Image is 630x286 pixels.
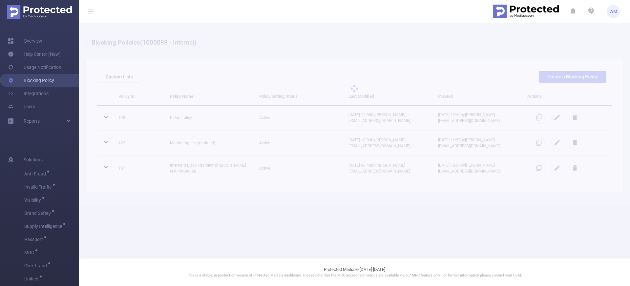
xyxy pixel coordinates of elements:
[24,172,48,176] span: Anti-Fraud
[7,5,72,19] img: Protected Media
[24,198,43,202] span: Visibility
[24,153,43,166] span: Solutions
[24,276,41,281] span: Unified
[24,114,40,128] a: Reports
[8,48,61,61] a: Help Center (New)
[8,74,54,87] a: Blocking Policy
[609,5,617,18] span: WM
[24,185,54,189] span: Invalid Traffic
[24,263,49,268] span: Click Fraud
[95,273,614,278] p: This is a stable, in production version of Protected Media's dashboard. Please note that the MRC ...
[79,258,630,286] footer: Protected Media © [DATE]-[DATE]
[24,224,64,229] span: Supply Intelligence
[24,250,36,255] span: MRC
[8,87,49,100] a: Integrations
[8,61,61,74] a: Usage Notification
[8,100,35,113] a: Users
[24,237,45,242] span: Passport
[24,211,53,215] span: Brand Safety
[24,118,40,124] span: Reports
[8,34,42,48] a: Overview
